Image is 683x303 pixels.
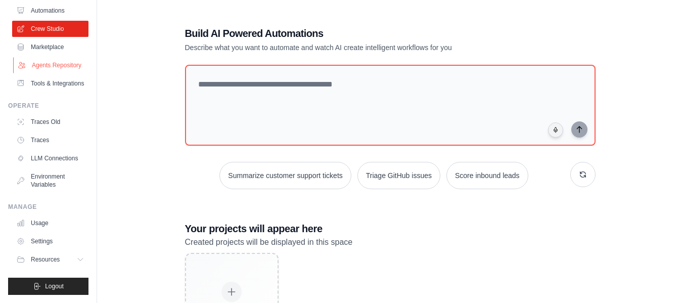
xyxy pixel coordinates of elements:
a: Settings [12,233,88,249]
iframe: Chat Widget [632,254,683,303]
p: Created projects will be displayed in this space [185,236,596,249]
button: Get new suggestions [570,162,596,187]
div: Manage [8,203,88,211]
a: Automations [12,3,88,19]
div: Widget de chat [632,254,683,303]
button: Resources [12,251,88,268]
a: Environment Variables [12,168,88,193]
a: Agents Repository [13,57,89,73]
span: Resources [31,255,60,264]
a: Marketplace [12,39,88,55]
a: LLM Connections [12,150,88,166]
div: Operate [8,102,88,110]
button: Click to speak your automation idea [548,122,563,138]
button: Logout [8,278,88,295]
a: Traces [12,132,88,148]
h1: Build AI Powered Automations [185,26,525,40]
span: Logout [45,282,64,290]
a: Traces Old [12,114,88,130]
a: Crew Studio [12,21,88,37]
button: Triage GitHub issues [357,162,440,189]
button: Summarize customer support tickets [219,162,351,189]
a: Tools & Integrations [12,75,88,92]
h3: Your projects will appear here [185,222,596,236]
button: Score inbound leads [446,162,528,189]
p: Describe what you want to automate and watch AI create intelligent workflows for you [185,42,525,53]
a: Usage [12,215,88,231]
